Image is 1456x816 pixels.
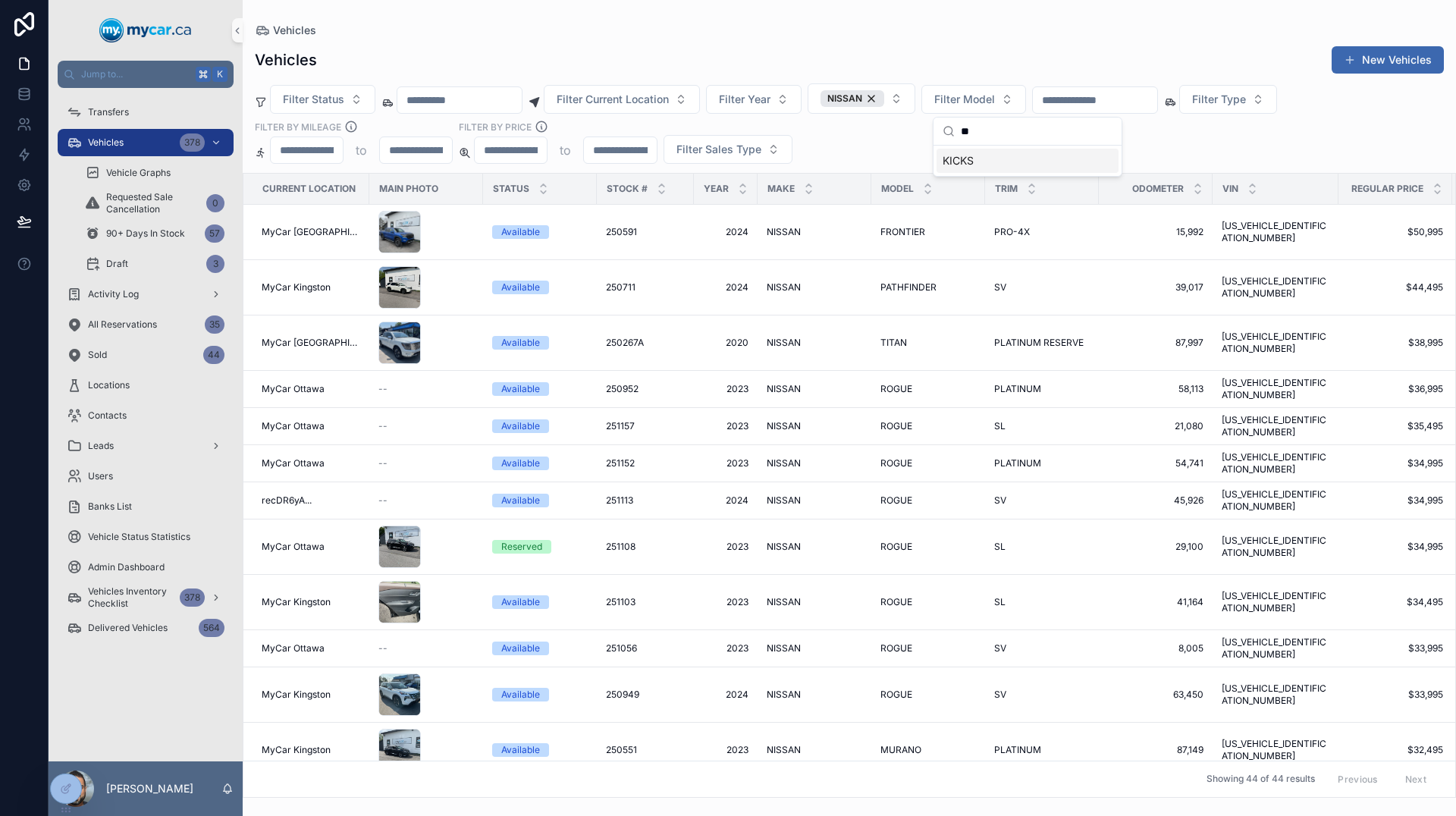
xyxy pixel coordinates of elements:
a: 2024 [703,494,748,507]
span: PLATINUM [994,383,1041,395]
a: PLATINUM RESERVE [994,337,1090,349]
span: [US_VEHICLE_IDENTIFICATION_NUMBER] [1222,535,1329,559]
div: Available [501,336,540,350]
a: $38,995 [1348,337,1443,349]
span: TITAN [880,337,907,349]
div: 3 [206,255,224,273]
a: 2024 [703,281,748,293]
a: $33,995 [1348,642,1443,654]
a: Locations [58,372,234,399]
span: 54,741 [1108,457,1203,469]
span: [US_VEHICLE_IDENTIFICATION_NUMBER] [1222,590,1329,614]
span: $36,995 [1348,383,1443,395]
a: Available [492,336,588,350]
span: NISSAN [767,596,801,608]
span: ROGUE [880,420,912,432]
span: Requested Sale Cancellation [106,191,200,215]
a: SL [994,541,1090,553]
a: TITAN [880,337,976,349]
a: Requested Sale Cancellation0 [76,190,234,217]
span: Banks List [88,501,132,513]
div: 0 [206,194,224,212]
a: -- [378,642,474,654]
span: $34,495 [1348,596,1443,608]
div: Available [501,642,540,655]
button: Select Button [544,85,700,114]
div: 44 [203,346,224,364]
a: MyCar Kingston [262,689,360,701]
span: ROGUE [880,541,912,553]
a: 251056 [606,642,685,654]
span: 251056 [606,642,637,654]
a: 2023 [703,420,748,432]
span: 58,113 [1108,383,1203,395]
a: $44,495 [1348,281,1443,293]
a: recDR6yA... [262,494,360,507]
span: 250267A [606,337,644,349]
a: MyCar Ottawa [262,541,360,553]
a: -- [378,494,474,507]
span: Filter Type [1192,92,1246,107]
a: 251152 [606,457,685,469]
span: Users [88,470,113,482]
a: NISSAN [767,494,862,507]
button: Jump to...K [58,61,234,88]
span: 41,164 [1108,596,1203,608]
span: ROGUE [880,457,912,469]
a: NISSAN [767,337,862,349]
a: 2024 [703,689,748,701]
span: 39,017 [1108,281,1203,293]
a: MyCar Ottawa [262,457,360,469]
span: 2023 [703,541,748,553]
span: NISSAN [767,642,801,654]
a: SV [994,642,1090,654]
span: 29,100 [1108,541,1203,553]
a: Users [58,463,234,490]
div: 378 [180,588,205,607]
span: Activity Log [88,288,139,300]
a: MyCar Ottawa [262,420,360,432]
a: NISSAN [767,226,862,238]
a: 2023 [703,642,748,654]
span: MyCar Ottawa [262,457,325,469]
span: 250949 [606,689,639,701]
button: Select Button [1179,85,1277,114]
a: Vehicles378 [58,129,234,156]
a: NISSAN [767,689,862,701]
span: Vehicles [273,23,316,38]
span: 15,992 [1108,226,1203,238]
a: $34,995 [1348,494,1443,507]
span: NISSAN [827,93,862,105]
a: ROGUE [880,642,976,654]
span: ROGUE [880,383,912,395]
span: PRO-4X [994,226,1030,238]
a: PLATINUM [994,457,1090,469]
span: NISSAN [767,420,801,432]
span: MyCar Kingston [262,596,331,608]
a: 87,997 [1108,337,1203,349]
span: [US_VEHICLE_IDENTIFICATION_NUMBER] [1222,488,1329,513]
a: 250591 [606,226,685,238]
a: NISSAN [767,457,862,469]
span: 250711 [606,281,635,293]
a: PRO-4X [994,226,1090,238]
a: PATHFINDER [880,281,976,293]
a: FRONTIER [880,226,976,238]
button: Select Button [921,85,1026,114]
a: SV [994,689,1090,701]
span: Filter Sales Type [676,142,761,157]
span: -- [378,494,388,507]
span: 250591 [606,226,637,238]
div: Available [501,281,540,294]
a: New Vehicles [1332,46,1444,74]
a: -- [378,383,474,395]
div: 564 [199,619,224,637]
a: ROGUE [880,383,976,395]
span: Filter Status [283,92,344,107]
span: All Reservations [88,319,157,331]
span: -- [378,457,388,469]
a: [US_VEHICLE_IDENTIFICATION_NUMBER] [1222,683,1329,707]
